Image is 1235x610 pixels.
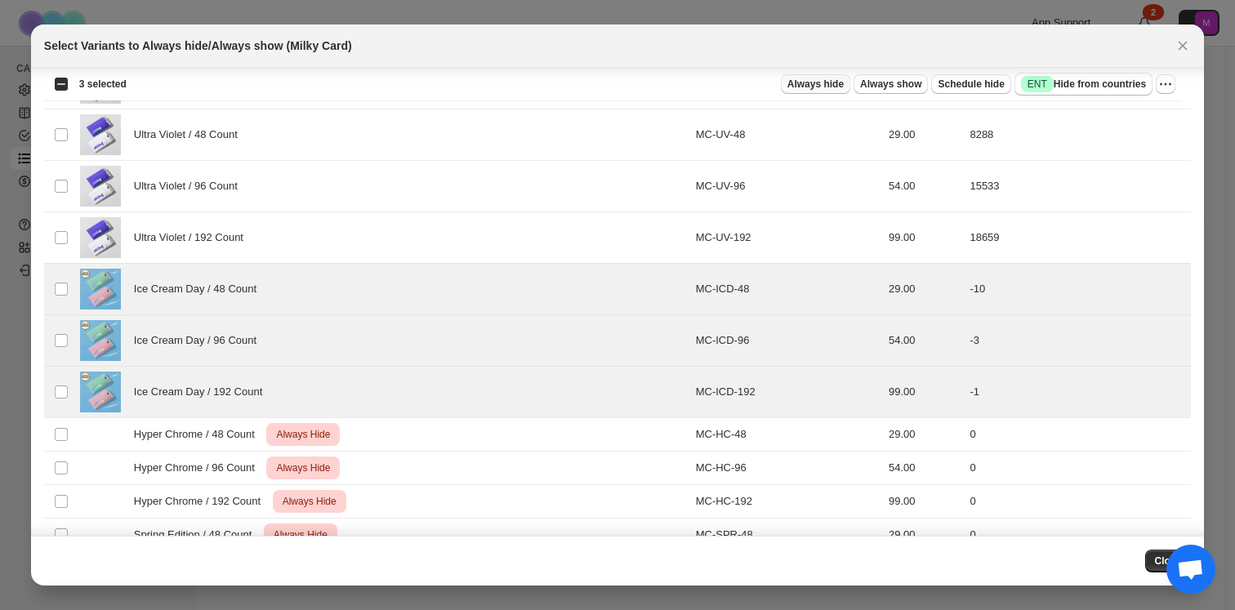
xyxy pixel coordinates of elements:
td: MC-ICD-96 [691,315,884,367]
span: Always Hide [273,458,333,478]
td: -10 [965,264,1191,315]
td: 29.00 [884,109,965,161]
span: Always Hide [273,425,333,444]
td: MC-ICD-48 [691,264,884,315]
span: Close [1155,554,1182,568]
span: ENT [1028,78,1047,91]
td: MC-UV-192 [691,212,884,264]
span: Always hide [787,78,844,91]
td: 99.00 [884,367,965,418]
span: Hyper Chrome / 48 Count [134,426,264,443]
h2: Select Variants to Always hide/Always show (Milky Card) [44,38,352,54]
td: 29.00 [884,264,965,315]
td: MC-UV-96 [691,161,884,212]
span: 3 selected [79,78,127,91]
td: 54.00 [884,452,965,485]
td: 15533 [965,161,1191,212]
button: Close [1145,550,1192,572]
td: MC-HC-96 [691,452,884,485]
td: 29.00 [884,519,965,552]
span: Spring Edition / 48 Count [134,527,261,543]
img: 6.png [80,372,121,412]
img: MilkyProductPhoto_Purplev2.jpg [80,114,121,155]
span: Hyper Chrome / 192 Count [134,493,270,510]
span: Ultra Violet / 192 Count [134,229,252,246]
span: Ice Cream Day / 192 Count [134,384,271,400]
button: Always show [854,74,928,94]
td: MC-UV-48 [691,109,884,161]
img: 6.png [80,269,121,309]
td: 0 [965,485,1191,519]
button: More actions [1156,74,1175,94]
span: Ultra Violet / 48 Count [134,127,247,143]
td: MC-HC-192 [691,485,884,519]
td: 99.00 [884,485,965,519]
button: Close [1171,34,1194,57]
td: 0 [965,452,1191,485]
td: 29.00 [884,418,965,452]
td: MC-HC-48 [691,418,884,452]
a: Open chat [1166,545,1215,594]
span: Hide from countries [1021,76,1146,92]
img: MilkyProductPhoto_Purplev2.jpg [80,217,121,258]
button: Always hide [781,74,850,94]
td: 18659 [965,212,1191,264]
td: -3 [965,315,1191,367]
span: Always show [860,78,921,91]
td: 99.00 [884,212,965,264]
span: Always Hide [279,492,340,511]
td: 0 [965,418,1191,452]
td: 8288 [965,109,1191,161]
td: 54.00 [884,161,965,212]
img: MilkyProductPhoto_Purplev2.jpg [80,166,121,207]
img: 6.png [80,320,121,361]
span: Schedule hide [938,78,1004,91]
span: Hyper Chrome / 96 Count [134,460,264,476]
span: Ice Cream Day / 48 Count [134,281,265,297]
td: MC-ICD-192 [691,367,884,418]
span: Ice Cream Day / 96 Count [134,332,265,349]
td: MC-SPR-48 [691,519,884,552]
span: Ultra Violet / 96 Count [134,178,247,194]
td: 54.00 [884,315,965,367]
td: -1 [965,367,1191,418]
button: SuccessENTHide from countries [1014,73,1153,96]
button: Schedule hide [931,74,1010,94]
td: 0 [965,519,1191,552]
span: Always Hide [270,525,331,545]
